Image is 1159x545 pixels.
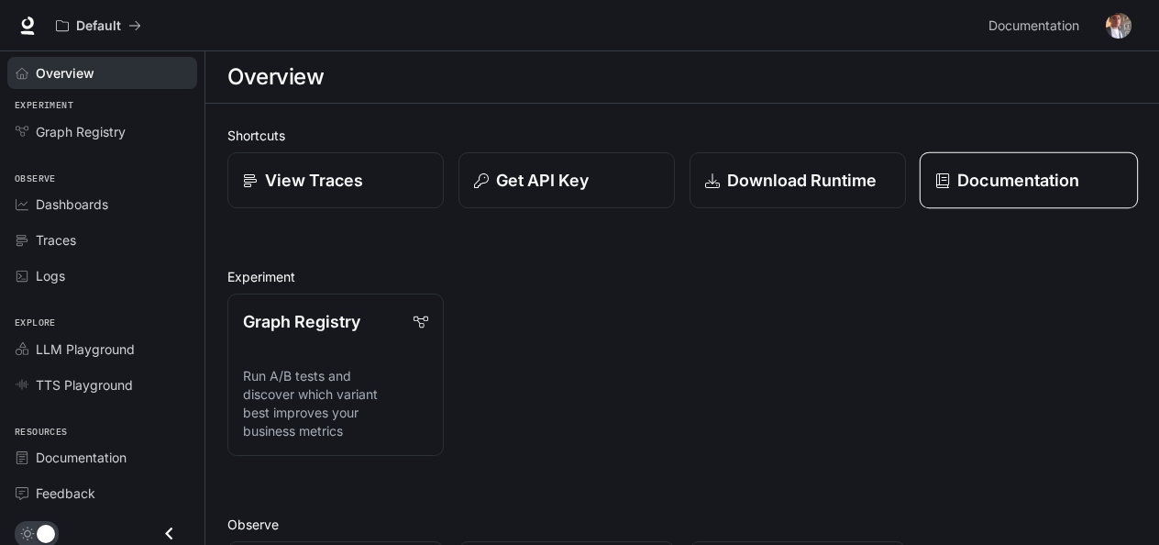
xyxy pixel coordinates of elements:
a: Feedback [7,477,197,509]
div: Options [7,108,1152,125]
a: Dashboards [7,188,197,220]
a: TTS Playground [7,369,197,401]
p: Download Runtime [727,168,877,193]
span: Documentation [36,448,127,467]
a: Documentation [981,7,1093,44]
span: Feedback [36,484,95,503]
span: TTS Playground [36,375,133,395]
a: Logs [7,260,197,292]
div: Sort A > Z [7,42,1152,59]
a: Graph RegistryRun A/B tests and discover which variant best improves your business metrics [227,294,444,456]
h2: Experiment [227,267,1137,286]
a: Documentation [7,441,197,473]
a: View Traces [227,152,444,208]
span: Graph Registry [36,122,126,141]
img: User avatar [1106,13,1131,39]
button: All workspaces [48,7,149,44]
span: Dark mode toggle [37,523,55,543]
a: Traces [7,224,197,256]
div: Delete [7,92,1152,108]
p: Graph Registry [243,309,360,334]
a: Download Runtime [690,152,906,208]
span: Logs [36,266,65,285]
div: Move To ... [7,75,1152,92]
span: Documentation [988,15,1079,38]
button: Get API Key [458,152,675,208]
p: Get API Key [496,168,589,193]
span: LLM Playground [36,339,135,359]
a: LLM Playground [7,333,197,365]
span: Dashboards [36,195,108,214]
a: Documentation [920,152,1138,209]
a: Graph Registry [7,116,197,148]
div: Sign out [7,125,1152,141]
div: Home [7,7,383,24]
div: Sort New > Old [7,59,1152,75]
p: Default [76,18,121,34]
h2: Observe [227,515,1137,534]
span: Traces [36,230,76,250]
h1: Overview [227,59,324,95]
span: Overview [36,63,94,83]
p: View Traces [265,168,363,193]
p: Run A/B tests and discover which variant best improves your business metrics [243,367,428,440]
a: Overview [7,57,197,89]
p: Documentation [957,168,1079,193]
h2: Shortcuts [227,126,1137,145]
button: User avatar [1100,7,1137,44]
